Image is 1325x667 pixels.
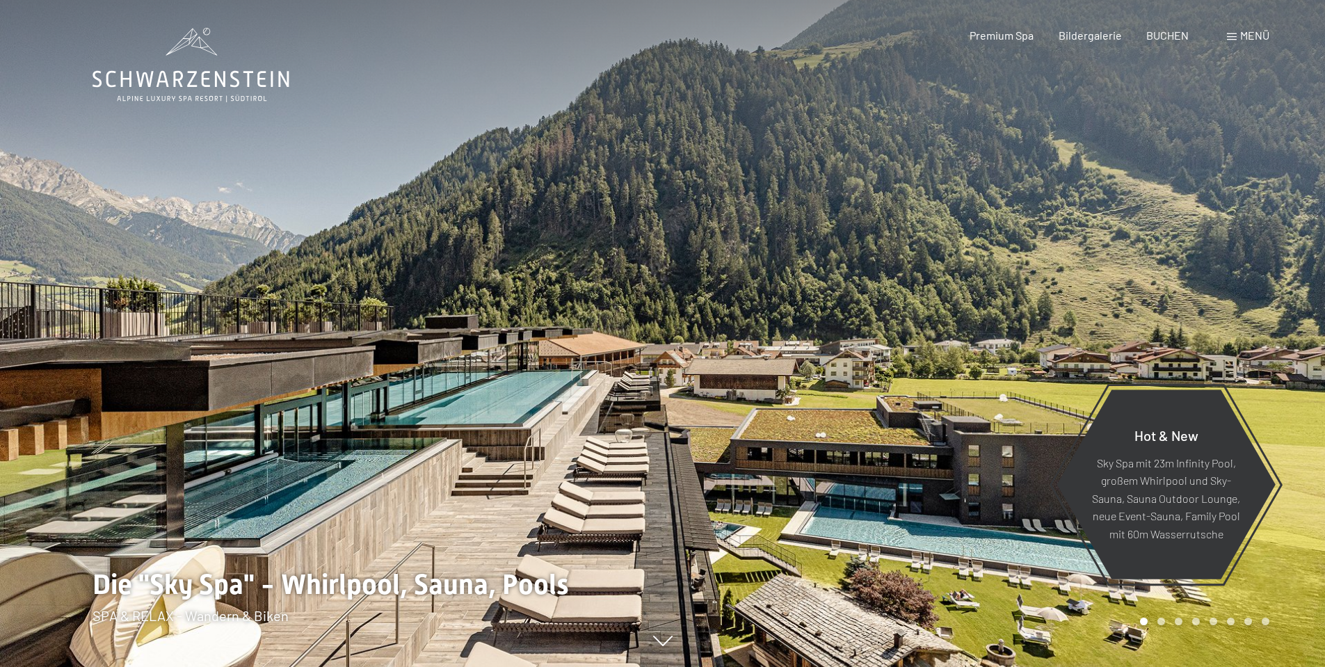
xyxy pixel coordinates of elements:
a: BUCHEN [1146,29,1189,42]
div: Carousel Page 6 [1227,618,1235,625]
a: Premium Spa [970,29,1034,42]
div: Carousel Page 3 [1175,618,1182,625]
span: Menü [1240,29,1269,42]
a: Hot & New Sky Spa mit 23m Infinity Pool, großem Whirlpool und Sky-Sauna, Sauna Outdoor Lounge, ne... [1056,389,1276,580]
div: Carousel Page 5 [1210,618,1217,625]
span: Hot & New [1134,426,1198,443]
p: Sky Spa mit 23m Infinity Pool, großem Whirlpool und Sky-Sauna, Sauna Outdoor Lounge, neue Event-S... [1091,453,1242,543]
div: Carousel Page 1 (Current Slide) [1140,618,1148,625]
div: Carousel Pagination [1135,618,1269,625]
div: Carousel Page 2 [1157,618,1165,625]
div: Carousel Page 7 [1244,618,1252,625]
div: Carousel Page 8 [1262,618,1269,625]
div: Carousel Page 4 [1192,618,1200,625]
a: Bildergalerie [1059,29,1122,42]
